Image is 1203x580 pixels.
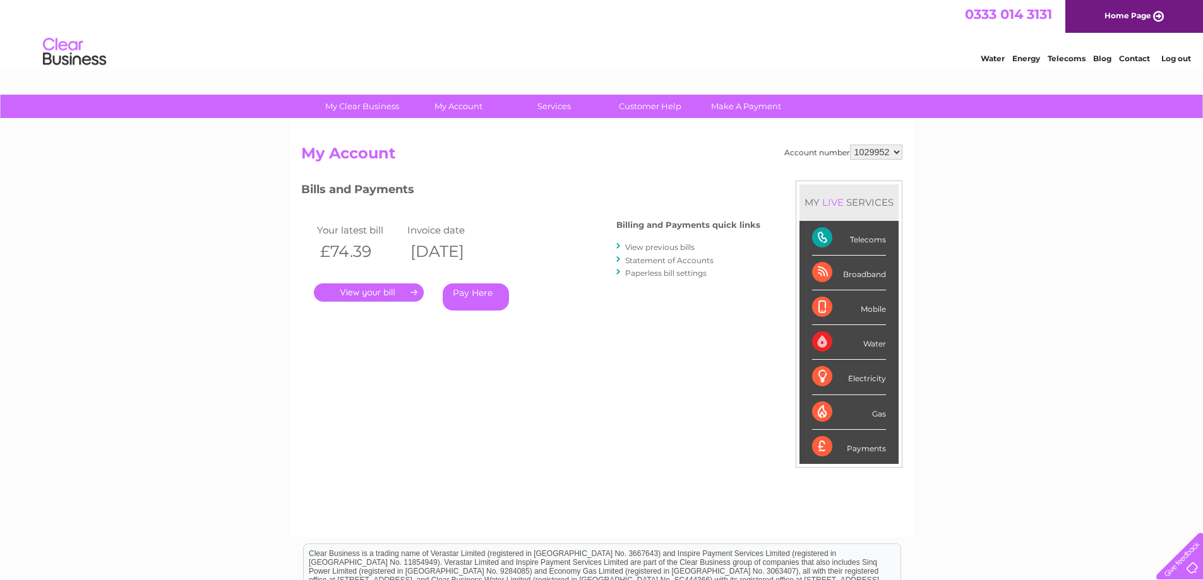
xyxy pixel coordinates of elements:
[314,239,405,264] th: £74.39
[812,290,886,325] div: Mobile
[625,242,695,252] a: View previous bills
[812,430,886,464] div: Payments
[502,95,606,118] a: Services
[812,221,886,256] div: Telecoms
[1093,54,1111,63] a: Blog
[625,268,707,278] a: Paperless bill settings
[1161,54,1191,63] a: Log out
[404,222,495,239] td: Invoice date
[1012,54,1040,63] a: Energy
[820,196,846,208] div: LIVE
[965,6,1052,22] a: 0333 014 3131
[1119,54,1150,63] a: Contact
[812,325,886,360] div: Water
[812,395,886,430] div: Gas
[404,239,495,264] th: [DATE]
[799,184,899,220] div: MY SERVICES
[314,222,405,239] td: Your latest bill
[310,95,414,118] a: My Clear Business
[304,7,901,61] div: Clear Business is a trading name of Verastar Limited (registered in [GEOGRAPHIC_DATA] No. 3667643...
[625,256,714,265] a: Statement of Accounts
[301,181,760,203] h3: Bills and Payments
[812,256,886,290] div: Broadband
[1048,54,1086,63] a: Telecoms
[694,95,798,118] a: Make A Payment
[784,145,902,160] div: Account number
[812,360,886,394] div: Electricity
[301,145,902,169] h2: My Account
[443,283,509,311] a: Pay Here
[314,283,424,302] a: .
[616,220,760,230] h4: Billing and Payments quick links
[406,95,510,118] a: My Account
[598,95,702,118] a: Customer Help
[42,33,107,71] img: logo.png
[981,54,1005,63] a: Water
